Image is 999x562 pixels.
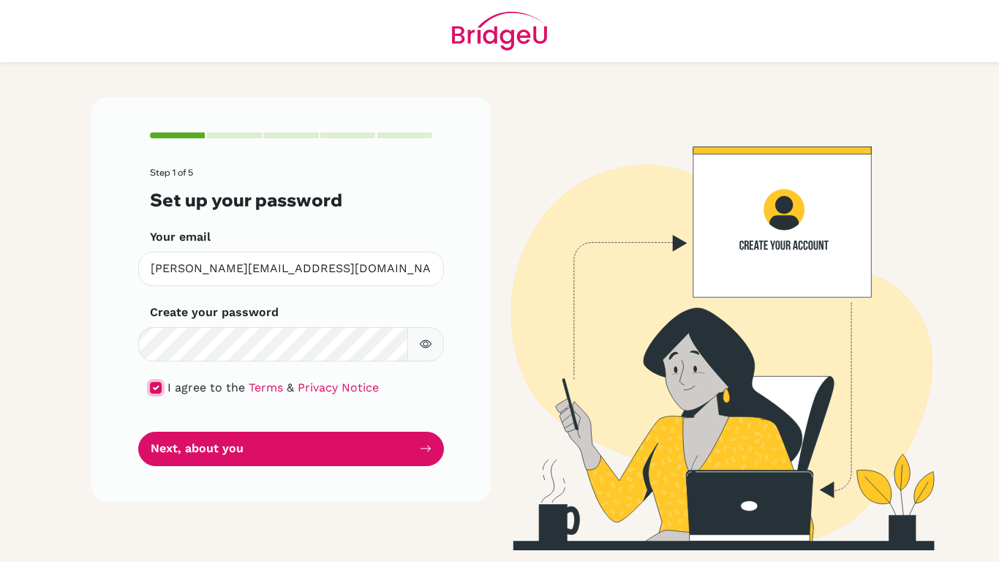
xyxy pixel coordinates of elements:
input: Insert your email* [138,252,444,286]
span: I agree to the [167,381,245,394]
a: Terms [249,381,283,394]
span: Step 1 of 5 [150,167,193,178]
a: Privacy Notice [298,381,379,394]
label: Your email [150,228,211,246]
button: Next, about you [138,432,444,466]
label: Create your password [150,304,279,321]
h3: Set up your password [150,190,432,211]
span: & [287,381,294,394]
